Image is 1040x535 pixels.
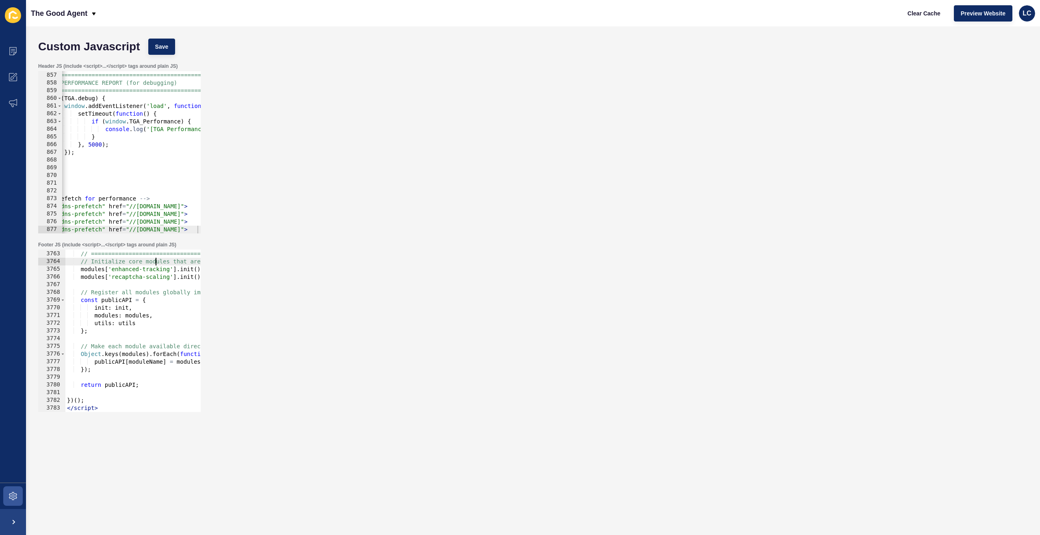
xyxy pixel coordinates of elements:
div: 862 [38,110,62,118]
div: 3764 [38,258,65,265]
span: LC [1023,9,1031,17]
div: 3779 [38,373,65,381]
label: Footer JS (include <script>...</script> tags around plain JS) [38,242,176,248]
div: 3766 [38,273,65,281]
span: Clear Cache [908,9,940,17]
div: 3780 [38,381,65,389]
button: Clear Cache [901,5,947,22]
div: 3781 [38,389,65,397]
div: 3774 [38,335,65,343]
div: 868 [38,156,62,164]
div: 3767 [38,281,65,289]
button: Save [148,39,175,55]
div: 857 [38,71,62,79]
div: 3782 [38,397,65,404]
div: 875 [38,210,62,218]
div: 3778 [38,366,65,373]
div: 864 [38,125,62,133]
div: 3769 [38,296,65,304]
div: 3775 [38,343,65,350]
div: 872 [38,187,62,195]
div: 866 [38,141,62,149]
div: 863 [38,118,62,125]
div: 869 [38,164,62,172]
div: 870 [38,172,62,179]
div: 861 [38,102,62,110]
div: 860 [38,95,62,102]
div: 3770 [38,304,65,312]
span: Save [155,43,169,51]
div: 867 [38,149,62,156]
div: 877 [38,226,62,233]
div: 873 [38,195,62,203]
button: Preview Website [954,5,1012,22]
div: 859 [38,87,62,95]
div: 3768 [38,289,65,296]
div: 874 [38,203,62,210]
div: 3776 [38,350,65,358]
div: 3771 [38,312,65,319]
div: 3777 [38,358,65,366]
div: 3783 [38,404,65,412]
div: 876 [38,218,62,226]
div: 3763 [38,250,65,258]
h1: Custom Javascript [38,43,140,51]
div: 871 [38,179,62,187]
span: Preview Website [961,9,1005,17]
div: 3765 [38,265,65,273]
div: 3772 [38,319,65,327]
div: 3773 [38,327,65,335]
div: 858 [38,79,62,87]
div: 865 [38,133,62,141]
label: Header JS (include <script>...</script> tags around plain JS) [38,63,178,69]
p: The Good Agent [31,3,87,24]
